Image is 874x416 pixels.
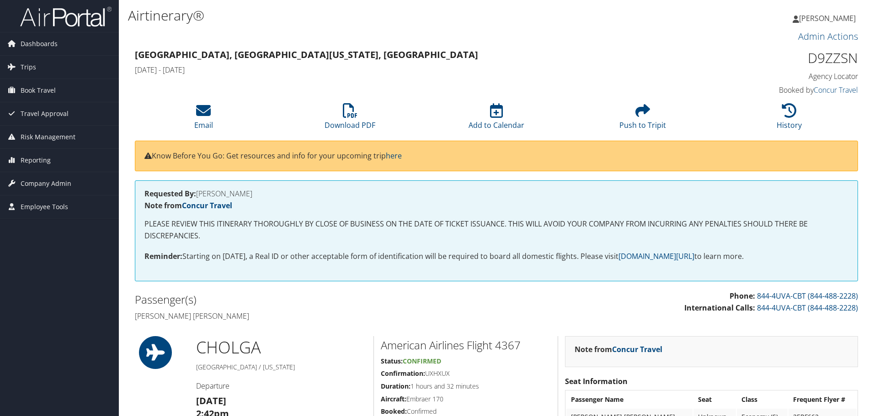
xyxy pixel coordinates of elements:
[381,369,551,378] h5: UXHXUX
[144,200,232,211] strong: Note from
[21,149,51,172] span: Reporting
[687,48,858,68] h1: D9ZZSN
[566,391,693,408] th: Passenger Name
[381,407,407,416] strong: Booked:
[684,303,755,313] strong: International Calls:
[469,108,524,130] a: Add to Calendar
[144,150,848,162] p: Know Before You Go: Get resources and info for your upcoming trip
[144,190,848,197] h4: [PERSON_NAME]
[325,108,375,130] a: Download PDF
[194,108,213,130] a: Email
[144,218,848,242] p: PLEASE REVIEW THIS ITINERARY THOROUGHLY BY CLOSE OF BUSINESS ON THE DATE OF TICKET ISSUANCE. THIS...
[381,395,551,404] h5: Embraer 170
[144,251,182,261] strong: Reminder:
[814,85,858,95] a: Concur Travel
[619,108,666,130] a: Push to Tripit
[381,395,406,403] strong: Aircraft:
[20,6,112,27] img: airportal-logo.png
[381,382,410,390] strong: Duration:
[135,292,490,307] h2: Passenger(s)
[182,200,232,211] a: Concur Travel
[381,357,403,365] strong: Status:
[777,108,802,130] a: History
[730,291,755,301] strong: Phone:
[135,48,478,61] strong: [GEOGRAPHIC_DATA], [GEOGRAPHIC_DATA] [US_STATE], [GEOGRAPHIC_DATA]
[144,189,196,199] strong: Requested By:
[793,5,865,32] a: [PERSON_NAME]
[612,344,662,354] a: Concur Travel
[789,391,857,408] th: Frequent Flyer #
[21,102,69,125] span: Travel Approval
[196,395,226,407] strong: [DATE]
[21,126,75,148] span: Risk Management
[737,391,788,408] th: Class
[21,195,68,218] span: Employee Tools
[21,172,71,195] span: Company Admin
[381,382,551,391] h5: 1 hours and 32 minutes
[381,407,551,416] h5: Confirmed
[135,311,490,321] h4: [PERSON_NAME] [PERSON_NAME]
[196,381,367,391] h4: Departure
[687,85,858,95] h4: Booked by
[196,336,367,359] h1: CHO LGA
[757,291,858,301] a: 844-4UVA-CBT (844-488-2228)
[403,357,441,365] span: Confirmed
[144,251,848,263] p: Starting on [DATE], a Real ID or other acceptable form of identification will be required to boar...
[799,13,856,23] span: [PERSON_NAME]
[693,391,735,408] th: Seat
[757,303,858,313] a: 844-4UVA-CBT (844-488-2228)
[381,369,425,378] strong: Confirmation:
[21,32,58,55] span: Dashboards
[798,30,858,42] a: Admin Actions
[21,56,36,79] span: Trips
[565,376,628,386] strong: Seat Information
[618,251,694,261] a: [DOMAIN_NAME][URL]
[381,337,551,353] h2: American Airlines Flight 4367
[386,151,402,161] a: here
[128,6,619,25] h1: Airtinerary®
[687,71,858,81] h4: Agency Locator
[575,344,662,354] strong: Note from
[135,65,674,75] h4: [DATE] - [DATE]
[196,363,367,372] h5: [GEOGRAPHIC_DATA] / [US_STATE]
[21,79,56,102] span: Book Travel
